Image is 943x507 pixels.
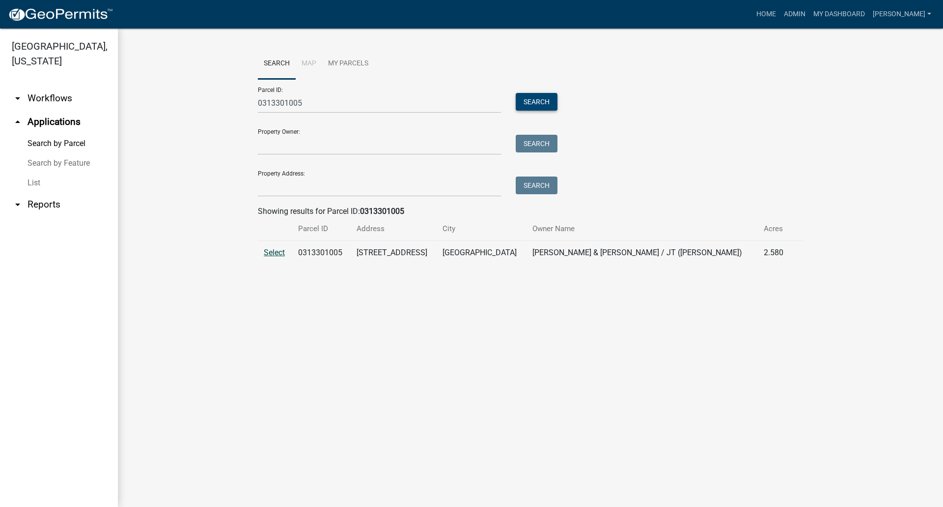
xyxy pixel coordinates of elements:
[437,217,527,240] th: City
[360,207,404,216] strong: 0313301005
[758,241,791,265] td: 2.580
[780,5,809,24] a: Admin
[758,217,791,240] th: Acres
[516,93,557,111] button: Search
[351,241,437,265] td: [STREET_ADDRESS]
[292,217,351,240] th: Parcel ID
[12,92,24,104] i: arrow_drop_down
[527,217,758,240] th: Owner Name
[258,206,803,217] div: Showing results for Parcel ID:
[516,177,557,194] button: Search
[351,217,437,240] th: Address
[322,48,374,80] a: My Parcels
[752,5,780,24] a: Home
[12,116,24,128] i: arrow_drop_up
[527,241,758,265] td: [PERSON_NAME] & [PERSON_NAME] / JT ([PERSON_NAME])
[437,241,527,265] td: [GEOGRAPHIC_DATA]
[869,5,935,24] a: [PERSON_NAME]
[516,135,557,152] button: Search
[264,248,285,257] a: Select
[809,5,869,24] a: My Dashboard
[12,199,24,210] i: arrow_drop_down
[292,241,351,265] td: 0313301005
[258,48,296,80] a: Search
